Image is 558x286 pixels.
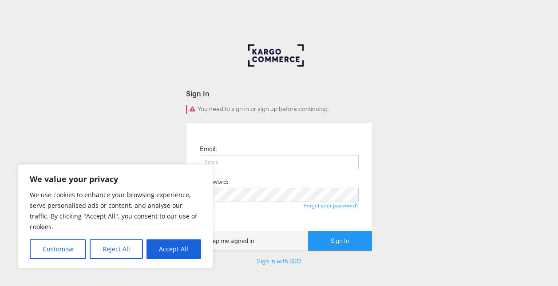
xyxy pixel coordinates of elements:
[200,178,228,186] label: Password:
[195,237,254,245] label: Keep me signed in
[90,239,142,259] button: Reject All
[30,239,86,259] button: Customise
[257,257,301,265] a: Sign in with SSO
[186,88,372,99] div: Sign In
[18,164,213,268] div: We value your privacy
[30,174,201,184] p: We value your privacy
[200,155,359,169] input: Email
[304,202,359,209] a: Forgot your password?
[146,239,201,259] button: Accept All
[308,231,372,251] button: Sign In
[200,145,217,153] label: Email:
[30,190,201,232] p: We use cookies to enhance your browsing experience, serve personalised ads or content, and analys...
[186,105,372,114] div: You need to sign in or sign up before continuing.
